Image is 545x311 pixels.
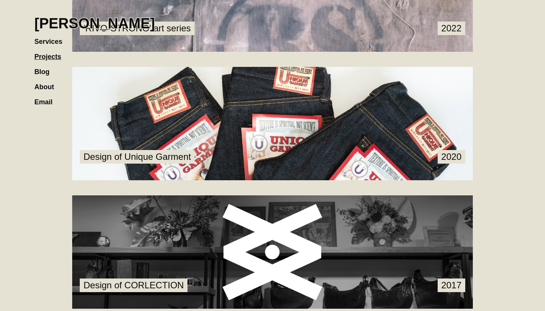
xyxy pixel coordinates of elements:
[34,76,62,91] a: About
[34,60,57,76] a: Blog
[34,45,69,60] a: Projects
[34,15,155,32] h1: [PERSON_NAME]
[34,8,155,32] a: home
[34,91,60,106] a: Email
[34,30,70,45] a: Services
